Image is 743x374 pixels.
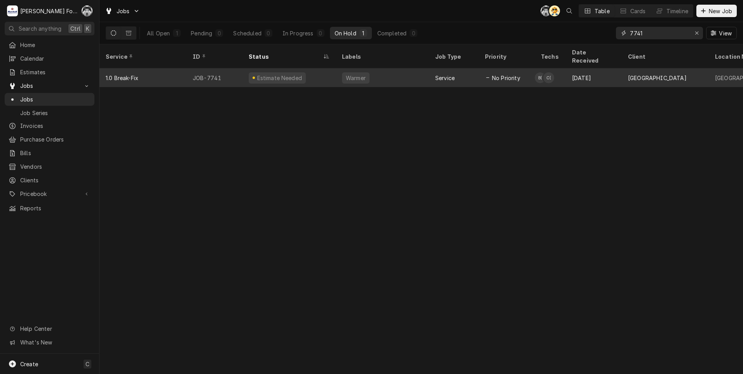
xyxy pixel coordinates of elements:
[20,7,77,15] div: [PERSON_NAME] Food Equipment Service
[85,360,89,368] span: C
[706,27,737,39] button: View
[541,5,551,16] div: C(
[5,147,94,159] a: Bills
[435,74,455,82] div: Service
[249,52,322,61] div: Status
[20,135,91,143] span: Purchase Orders
[256,74,303,82] div: Estimate Needed
[630,27,688,39] input: Keyword search
[193,52,235,61] div: ID
[233,29,261,37] div: Scheduled
[535,72,546,83] div: Brett Haworth (129)'s Avatar
[707,7,734,15] span: New Job
[543,72,554,83] div: Chris Branca (99)'s Avatar
[595,7,610,15] div: Table
[541,5,551,16] div: Chris Murphy (103)'s Avatar
[20,122,91,130] span: Invoices
[696,5,737,17] button: New Job
[20,176,91,184] span: Clients
[20,149,91,157] span: Bills
[191,29,212,37] div: Pending
[342,52,423,61] div: Labels
[566,68,622,87] div: [DATE]
[5,336,94,349] a: Go to What's New
[628,74,687,82] div: [GEOGRAPHIC_DATA]
[377,29,406,37] div: Completed
[5,119,94,132] a: Invoices
[5,160,94,173] a: Vendors
[543,72,554,83] div: C(
[266,29,271,37] div: 0
[492,74,520,82] span: No Priority
[563,5,576,17] button: Open search
[20,338,90,346] span: What's New
[485,52,527,61] div: Priority
[20,68,91,76] span: Estimates
[541,52,560,61] div: Techs
[20,54,91,63] span: Calendar
[19,24,61,33] span: Search anything
[20,82,79,90] span: Jobs
[5,174,94,187] a: Clients
[535,72,546,83] div: B(
[20,95,91,103] span: Jobs
[106,52,179,61] div: Service
[345,74,366,82] div: Warmer
[174,29,179,37] div: 1
[20,109,91,117] span: Job Series
[5,93,94,106] a: Jobs
[20,41,91,49] span: Home
[5,22,94,35] button: Search anythingCtrlK
[117,7,130,15] span: Jobs
[20,190,79,198] span: Pricebook
[82,5,92,16] div: Chris Murphy (103)'s Avatar
[5,187,94,200] a: Go to Pricebook
[70,24,80,33] span: Ctrl
[106,74,138,82] div: 1.0 Break-Fix
[20,361,38,367] span: Create
[5,38,94,51] a: Home
[411,29,416,37] div: 0
[5,52,94,65] a: Calendar
[549,5,560,16] div: AT
[217,29,222,37] div: 0
[318,29,323,37] div: 0
[630,7,646,15] div: Cards
[335,29,356,37] div: On Hold
[628,52,701,61] div: Client
[283,29,314,37] div: In Progress
[7,5,18,16] div: M
[20,204,91,212] span: Reports
[691,27,703,39] button: Erase input
[5,66,94,79] a: Estimates
[717,29,733,37] span: View
[666,7,688,15] div: Timeline
[187,68,242,87] div: JOB-7741
[572,48,614,65] div: Date Received
[5,107,94,119] a: Job Series
[147,29,170,37] div: All Open
[5,322,94,335] a: Go to Help Center
[102,5,143,17] a: Go to Jobs
[86,24,89,33] span: K
[5,133,94,146] a: Purchase Orders
[549,5,560,16] div: Adam Testa's Avatar
[82,5,92,16] div: C(
[5,202,94,215] a: Reports
[5,79,94,92] a: Go to Jobs
[20,325,90,333] span: Help Center
[20,163,91,171] span: Vendors
[361,29,366,37] div: 1
[7,5,18,16] div: Marshall Food Equipment Service's Avatar
[435,52,473,61] div: Job Type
